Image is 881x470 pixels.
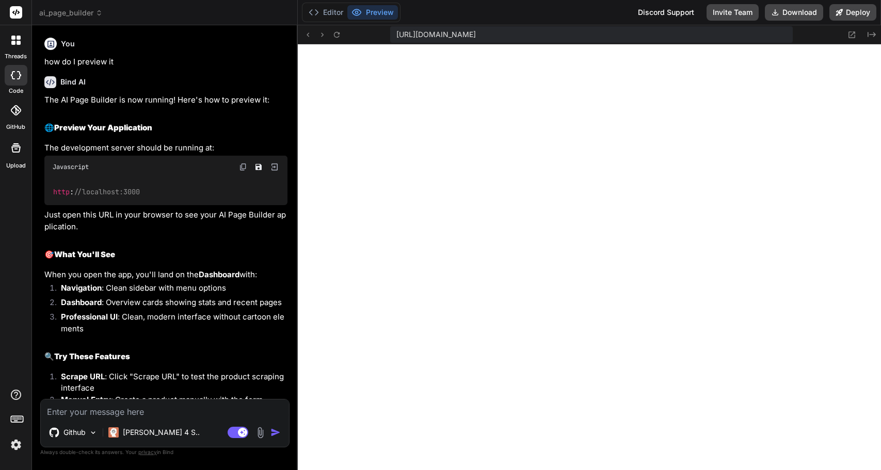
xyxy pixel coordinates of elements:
strong: Navigation [61,283,102,293]
p: [PERSON_NAME] 4 S.. [123,427,200,438]
p: The development server should be running at: [44,142,287,154]
span: ai_page_builder [39,8,103,18]
li: : Clean sidebar with menu options [53,282,287,297]
p: how do I preview it [44,56,287,68]
h2: 🔍 [44,351,287,363]
button: Download [765,4,823,21]
iframe: Preview [298,44,881,470]
li: : Clean, modern interface without cartoon elements [53,311,287,334]
strong: Manual Entry [61,395,111,405]
img: icon [270,427,281,438]
strong: Dashboard [199,270,239,279]
button: Deploy [829,4,876,21]
p: When you open the app, you'll land on the with: [44,269,287,281]
p: Github [63,427,86,438]
label: GitHub [6,123,25,131]
li: : Overview cards showing stats and recent pages [53,297,287,311]
span: http [53,187,70,196]
img: attachment [254,427,266,439]
h6: You [61,39,75,49]
h6: Bind AI [60,77,86,87]
h2: 🌐 [44,122,287,134]
span: privacy [138,449,157,455]
img: Claude 4 Sonnet [108,427,119,438]
button: Editor [305,5,347,20]
img: settings [7,436,25,454]
li: : Create a product manually with the form [53,394,287,409]
button: Save file [251,160,266,174]
p: Always double-check its answers. Your in Bind [40,447,290,457]
h2: 🎯 [44,249,287,261]
label: Upload [6,161,26,170]
strong: What You'll See [54,249,115,259]
p: Just open this URL in your browser to see your AI Page Builder application. [44,209,287,232]
button: Invite Team [707,4,759,21]
strong: Preview Your Application [54,123,152,132]
div: Discord Support [632,4,700,21]
span: Javascript [53,163,89,171]
strong: Try These Features [54,351,130,361]
img: copy [239,163,247,171]
code: : [53,187,141,197]
span: //localhost:3000 [74,187,140,196]
p: The AI Page Builder is now running! Here's how to preview it: [44,94,287,106]
img: Open in Browser [270,162,279,172]
strong: Dashboard [61,297,102,307]
label: threads [5,52,27,61]
strong: Scrape URL [61,372,105,381]
span: [URL][DOMAIN_NAME] [396,29,476,40]
strong: Professional UI [61,312,118,322]
img: Pick Models [89,428,98,437]
li: : Click "Scrape URL" to test the product scraping interface [53,371,287,394]
button: Preview [347,5,398,20]
label: code [9,87,23,95]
